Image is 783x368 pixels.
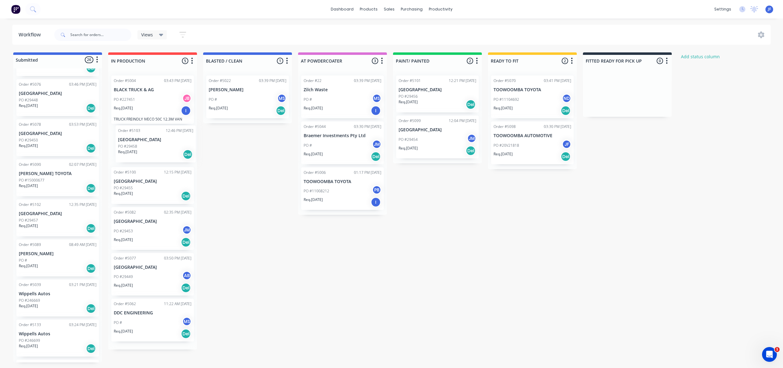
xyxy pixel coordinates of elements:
input: Enter column name… [206,58,267,64]
iframe: Intercom live chat [762,347,777,362]
input: Enter column name… [491,58,551,64]
div: settings [711,5,734,14]
span: 0 [657,58,663,64]
span: 3 [372,58,378,64]
span: 1 [277,58,283,64]
a: dashboard [328,5,357,14]
input: Enter column name… [586,58,646,64]
input: Enter column name… [111,58,172,64]
input: Enter column name… [301,58,362,64]
span: 26 [85,56,93,63]
img: Factory [11,5,20,14]
div: productivity [426,5,456,14]
div: products [357,5,381,14]
div: Workflow [18,31,44,39]
input: Search for orders... [70,29,131,41]
button: Add status column [678,52,723,61]
div: Submitted [14,57,38,63]
div: sales [381,5,398,14]
span: 5 [182,58,188,64]
input: Enter column name… [396,58,457,64]
span: 2 [562,58,568,64]
span: 2 [467,58,473,64]
div: purchasing [398,5,426,14]
span: 1 [775,347,780,352]
span: Views [141,31,153,38]
span: JF [768,6,771,12]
